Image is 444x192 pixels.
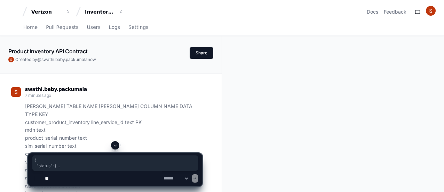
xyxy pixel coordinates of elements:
[25,93,51,98] span: 7 minutes ago
[422,169,441,188] iframe: Open customer support
[8,48,88,55] app-text-character-animate: Product Inventory API Contract
[31,8,61,15] div: Verizon
[29,6,73,18] button: Verizon
[88,57,96,62] span: now
[25,86,87,92] span: swathi.baby.packumala
[109,25,120,29] span: Logs
[15,57,96,62] span: Created by
[426,6,436,16] img: ACg8ocLg2_KGMaESmVdPJoxlc_7O_UeM10l1C5GIc0P9QNRQFTV7=s96-c
[85,8,115,15] div: Inventory Management
[128,25,148,29] span: Settings
[23,25,38,29] span: Home
[41,57,88,62] span: swathi.baby.packumala
[8,57,14,62] img: ACg8ocLg2_KGMaESmVdPJoxlc_7O_UeM10l1C5GIc0P9QNRQFTV7=s96-c
[367,8,378,15] a: Docs
[46,20,78,36] a: Pull Requests
[46,25,78,29] span: Pull Requests
[82,6,127,18] button: Inventory Management
[384,8,406,15] button: Feedback
[37,57,41,62] span: @
[87,20,101,36] a: Users
[11,87,21,97] img: ACg8ocLg2_KGMaESmVdPJoxlc_7O_UeM10l1C5GIc0P9QNRQFTV7=s96-c
[23,20,38,36] a: Home
[190,47,213,59] button: Share
[128,20,148,36] a: Settings
[87,25,101,29] span: Users
[109,20,120,36] a: Logs
[34,158,196,169] span: { "status": { "code": "SUCCESS", "message": "Product inventory created successfully" }, "data": {...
